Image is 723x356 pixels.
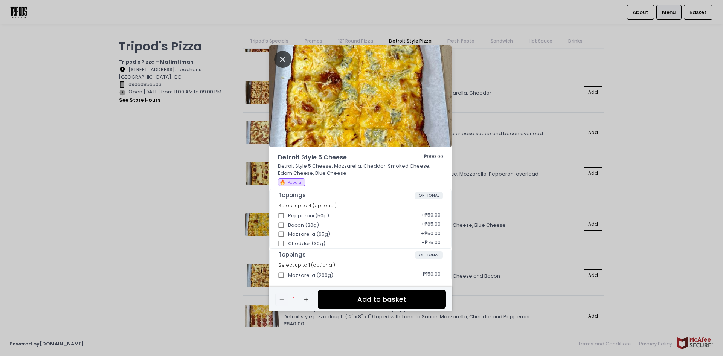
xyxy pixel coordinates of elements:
[278,202,337,209] span: Select up to 4 (optional)
[415,192,443,199] span: OPTIONAL
[418,209,443,223] div: + ₱50.00
[415,251,443,259] span: OPTIONAL
[417,268,443,283] div: + ₱150.00
[424,153,443,162] div: ₱990.00
[279,179,285,186] span: 🔥
[278,162,444,177] p: Detroit Style 5 Cheese, Mozzarella, Cheddar, Smoked Cheese, Edam Cheese, Blue Cheese
[419,237,443,251] div: + ₱75.00
[418,218,443,232] div: + ₱65.00
[418,227,443,241] div: + ₱50.00
[288,180,303,185] span: Popular
[278,251,415,258] span: Toppings
[278,153,402,162] span: Detroit Style 5 Cheese
[274,55,291,63] button: Close
[269,45,452,148] img: Detroit Style 5 Cheese
[278,192,415,199] span: Toppings
[278,262,335,268] span: Select up to 1 (optional)
[318,290,446,309] button: Add to basket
